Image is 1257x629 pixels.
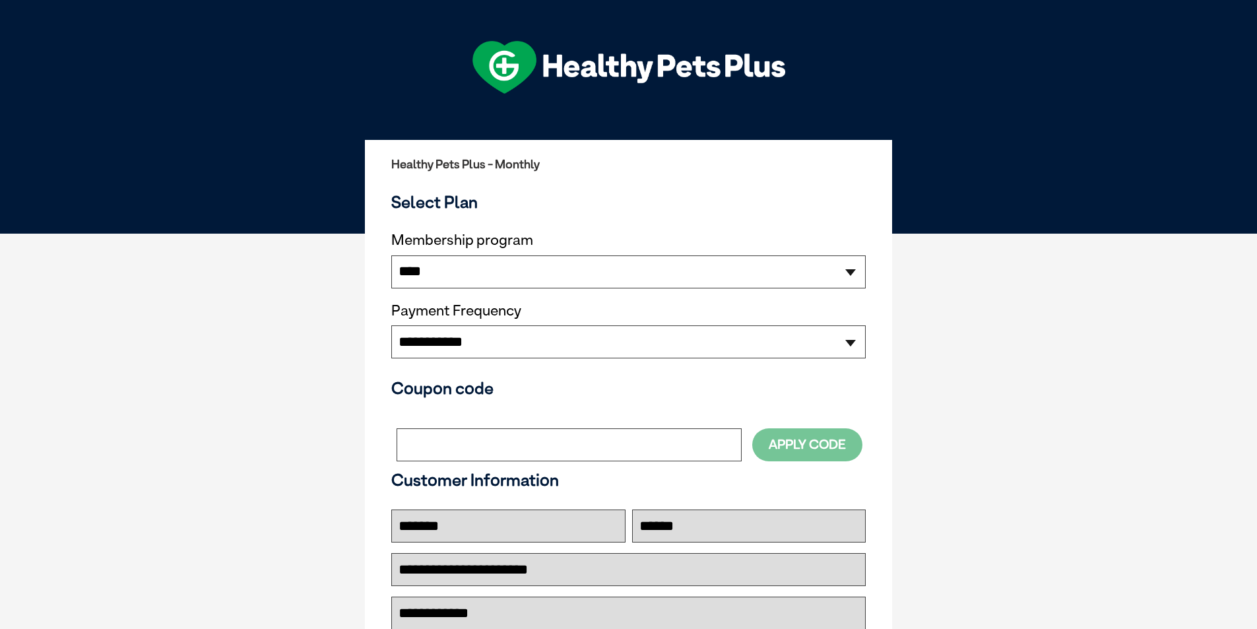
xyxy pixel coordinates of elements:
h3: Coupon code [391,378,866,398]
button: Apply Code [752,428,862,461]
img: hpp-logo-landscape-green-white.png [472,41,785,94]
label: Membership program [391,232,866,249]
label: Payment Frequency [391,302,521,319]
h3: Select Plan [391,192,866,212]
h3: Customer Information [391,470,866,490]
h2: Healthy Pets Plus - Monthly [391,158,866,171]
